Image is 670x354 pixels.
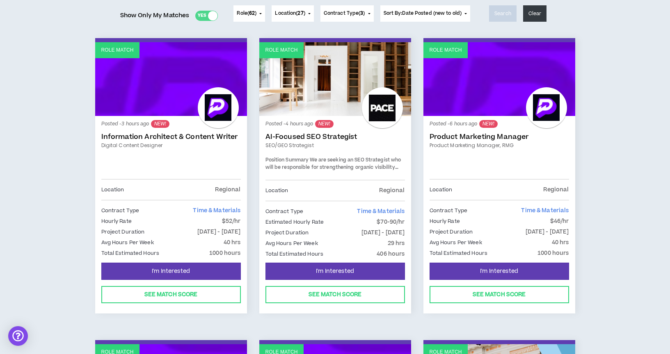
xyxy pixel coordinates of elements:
span: Role ( ) [237,10,256,17]
span: Time & Materials [521,206,569,215]
span: Time & Materials [357,207,405,216]
span: 62 [249,10,255,17]
p: [DATE] - [DATE] [361,228,405,237]
p: Regional [215,185,240,194]
p: Avg Hours Per Week [101,238,154,247]
p: Contract Type [265,207,304,216]
span: Show Only My Matches [120,9,190,22]
p: Contract Type [430,206,468,215]
p: Role Match [265,46,298,54]
a: Product Marketing Manager, RMG [430,142,569,149]
p: $70-90/hr [377,218,405,227]
p: Regional [379,186,405,195]
p: 40 hrs [552,238,569,247]
p: Estimated Hourly Rate [265,218,324,227]
p: Contract Type [101,206,139,215]
button: See Match Score [265,286,405,303]
a: Digital Content Designer [101,142,241,149]
p: [DATE] - [DATE] [197,227,241,236]
a: Role Match [423,42,575,116]
button: See Match Score [101,286,241,303]
span: I'm Interested [480,268,518,275]
span: I'm Interested [316,268,354,275]
p: Project Duration [101,227,145,236]
div: Open Intercom Messenger [8,326,28,346]
p: 40 hrs [224,238,241,247]
a: Information Architect & Content Writer [101,133,241,141]
span: Time & Materials [193,206,240,215]
span: Contract Type ( ) [324,10,365,17]
p: Role Match [430,46,462,54]
p: [DATE] - [DATE] [526,227,569,236]
span: 27 [297,10,303,17]
p: 1000 hours [209,249,240,258]
p: $52/hr [222,217,241,226]
p: Total Estimated Hours [430,249,488,258]
p: Location [430,185,453,194]
p: 1000 hours [537,249,569,258]
p: Project Duration [430,227,473,236]
p: Location [101,185,124,194]
p: Avg Hours Per Week [265,239,318,248]
p: Role Match [101,46,134,54]
button: I'm Interested [430,263,569,280]
p: Posted - 6 hours ago [430,120,569,128]
p: $46/hr [550,217,569,226]
p: Location [265,186,288,195]
a: Role Match [95,42,247,116]
button: Search [489,5,517,22]
span: Sort By: Date Posted (new to old) [384,10,462,17]
button: Role(62) [233,5,265,22]
a: Product Marketing Manager [430,133,569,141]
p: Posted - 4 hours ago [265,120,405,128]
span: Location ( ) [275,10,305,17]
a: SEO/GEO Strategist [265,142,405,149]
p: 406 hours [377,250,405,259]
p: 29 hrs [388,239,405,248]
button: Clear [523,5,547,22]
sup: NEW! [151,120,169,128]
p: Posted - 3 hours ago [101,120,241,128]
button: Sort By:Date Posted (new to old) [380,5,471,22]
button: I'm Interested [101,263,241,280]
p: Project Duration [265,228,309,237]
span: 3 [360,10,363,17]
button: I'm Interested [265,263,405,280]
span: We are seeking an SEO Strategist who will be responsible for strengthening organic visibility and... [265,157,401,243]
sup: NEW! [315,120,334,128]
p: Avg Hours Per Week [430,238,482,247]
p: Hourly Rate [430,217,460,226]
a: Role Match [259,42,411,116]
button: Location(27) [272,5,313,22]
button: See Match Score [430,286,569,303]
span: I'm Interested [152,268,190,275]
p: Regional [543,185,569,194]
strong: Position Summary [265,157,309,163]
p: Hourly Rate [101,217,132,226]
p: Total Estimated Hours [101,249,160,258]
a: AI-Focused SEO Strategist [265,133,405,141]
sup: NEW! [479,120,498,128]
p: Total Estimated Hours [265,250,324,259]
button: Contract Type(3) [320,5,374,22]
